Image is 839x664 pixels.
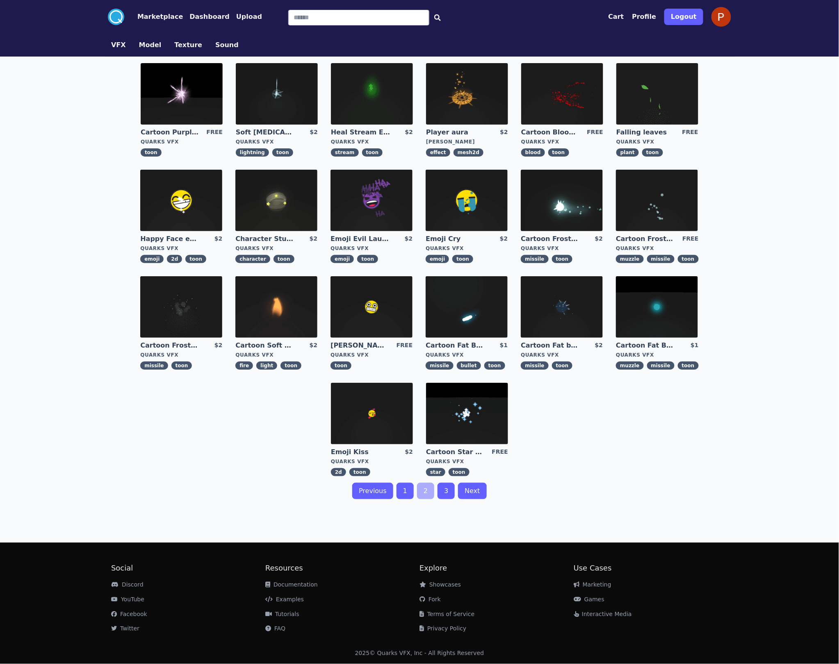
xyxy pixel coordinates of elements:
[183,12,230,22] a: Dashboard
[265,625,285,632] a: FAQ
[664,5,703,28] a: Logout
[500,128,508,137] div: $2
[426,383,508,444] img: imgAlt
[331,352,413,358] div: Quarks VFX
[419,611,474,617] a: Terms of Service
[449,468,470,476] span: toon
[521,170,603,231] img: imgAlt
[310,234,317,243] div: $2
[664,9,703,25] button: Logout
[235,362,253,370] span: fire
[185,255,206,263] span: toon
[632,12,657,22] a: Profile
[426,458,508,465] div: Quarks VFX
[426,245,508,252] div: Quarks VFX
[331,362,351,370] span: toon
[141,148,162,157] span: toon
[236,148,269,157] span: lightning
[124,12,183,22] a: Marketplace
[405,448,413,457] div: $2
[521,128,580,137] a: Cartoon Blood Splash
[140,362,168,370] span: missile
[521,255,548,263] span: missile
[682,128,698,137] div: FREE
[209,40,245,50] a: Sound
[678,362,699,370] span: toon
[417,483,434,499] a: 2
[331,458,413,465] div: Quarks VFX
[521,341,580,350] a: Cartoon Fat bullet explosion
[426,170,508,231] img: imgAlt
[111,611,147,617] a: Facebook
[574,581,611,588] a: Marketing
[331,276,413,338] img: imgAlt
[426,234,485,243] a: Emoji Cry
[207,128,223,137] div: FREE
[235,276,317,338] img: imgAlt
[521,245,603,252] div: Quarks VFX
[711,7,731,27] img: profile
[682,234,698,243] div: FREE
[331,341,390,350] a: [PERSON_NAME]
[355,649,484,657] div: 2025 © Quarks VFX, Inc - All Rights Reserved
[574,562,728,574] h2: Use Cases
[140,245,222,252] div: Quarks VFX
[608,12,624,22] button: Cart
[426,63,508,125] img: imgAlt
[265,581,318,588] a: Documentation
[616,362,643,370] span: muzzle
[236,12,262,22] button: Upload
[111,581,144,588] a: Discord
[419,625,466,632] a: Privacy Policy
[521,63,603,125] img: imgAlt
[616,245,698,252] div: Quarks VFX
[265,596,304,603] a: Examples
[362,148,383,157] span: toon
[691,341,698,350] div: $1
[331,139,413,145] div: Quarks VFX
[235,341,294,350] a: Cartoon Soft CandleLight
[616,255,643,263] span: muzzle
[552,362,573,370] span: toon
[141,128,200,137] a: Cartoon Purple [MEDICAL_DATA]
[235,245,317,252] div: Quarks VFX
[419,581,461,588] a: Showcases
[397,483,414,499] a: 1
[500,234,508,243] div: $2
[331,148,359,157] span: stream
[426,341,485,350] a: Cartoon Fat Bullet
[426,468,445,476] span: star
[616,234,675,243] a: Cartoon Frost Missile Muzzle Flash
[678,255,699,263] span: toon
[616,63,698,125] img: imgAlt
[140,276,222,338] img: imgAlt
[426,448,485,457] a: Cartoon Star field
[426,276,508,338] img: imgAlt
[521,352,603,358] div: Quarks VFX
[331,128,390,137] a: Heal Stream Effect
[111,596,144,603] a: YouTube
[521,362,548,370] span: missile
[236,128,295,137] a: Soft [MEDICAL_DATA]
[274,255,294,263] span: toon
[438,483,455,499] a: 3
[137,12,183,22] button: Marketplace
[174,40,202,50] button: Texture
[647,362,675,370] span: missile
[419,596,441,603] a: Fork
[426,352,508,358] div: Quarks VFX
[642,148,663,157] span: toon
[215,40,239,50] button: Sound
[140,170,222,231] img: imgAlt
[426,255,449,263] span: emoji
[405,128,413,137] div: $2
[235,234,294,243] a: Character Stun Effect
[140,255,164,263] span: emoji
[139,40,162,50] button: Model
[426,128,485,137] a: Player aura
[230,12,262,22] a: Upload
[171,362,192,370] span: toon
[616,341,675,350] a: Cartoon Fat Bullet Muzzle Flash
[141,63,223,125] img: imgAlt
[457,362,481,370] span: bullet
